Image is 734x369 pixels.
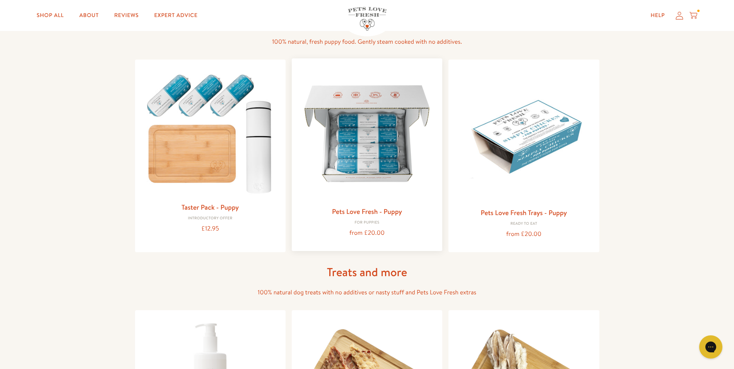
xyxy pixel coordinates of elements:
a: Reviews [108,8,145,23]
a: Taster Pack - Puppy [181,202,239,212]
a: About [73,8,105,23]
a: Shop All [31,8,70,23]
span: 100% natural, fresh puppy food. Gently steam cooked with no additives. [272,38,462,46]
div: Ready to eat [455,222,593,226]
h1: Treats and more [243,265,491,280]
a: Help [644,8,671,23]
div: For puppies [298,220,436,225]
img: Pets Love Fresh [348,7,387,31]
a: Pets Love Fresh - Puppy [332,207,402,216]
div: from £20.00 [298,228,436,238]
img: Taster Pack - Puppy [141,66,279,198]
a: Pets Love Fresh Trays - Puppy [481,208,567,217]
span: 100% natural dog treats with no additives or nasty stuff and Pets Love Fresh extras [258,288,476,297]
iframe: Gorgias live chat messenger [695,333,726,361]
div: Introductory Offer [141,216,279,221]
div: £12.95 [141,224,279,234]
img: Pets Love Fresh - Puppy [298,65,436,203]
img: Pets Love Fresh Trays - Puppy [455,66,593,204]
a: Expert Advice [148,8,204,23]
div: from £20.00 [455,229,593,239]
